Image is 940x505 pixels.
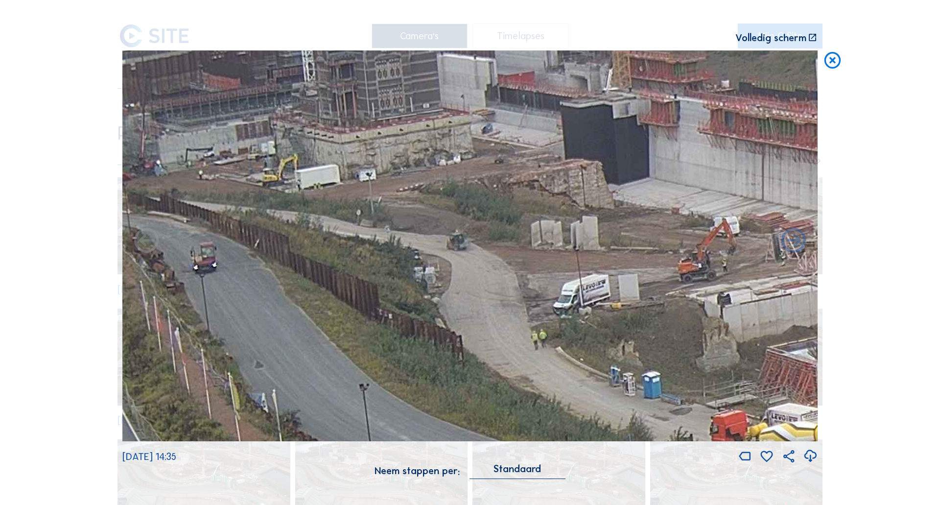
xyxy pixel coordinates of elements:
img: Image [122,50,818,442]
div: Volledig scherm [735,33,806,43]
i: Back [779,227,808,256]
i: Forward [132,227,161,256]
div: Neem stappen per: [375,466,460,476]
div: Standaard [470,464,565,479]
span: [DATE] 14:35 [122,451,176,462]
div: Standaard [493,464,541,473]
